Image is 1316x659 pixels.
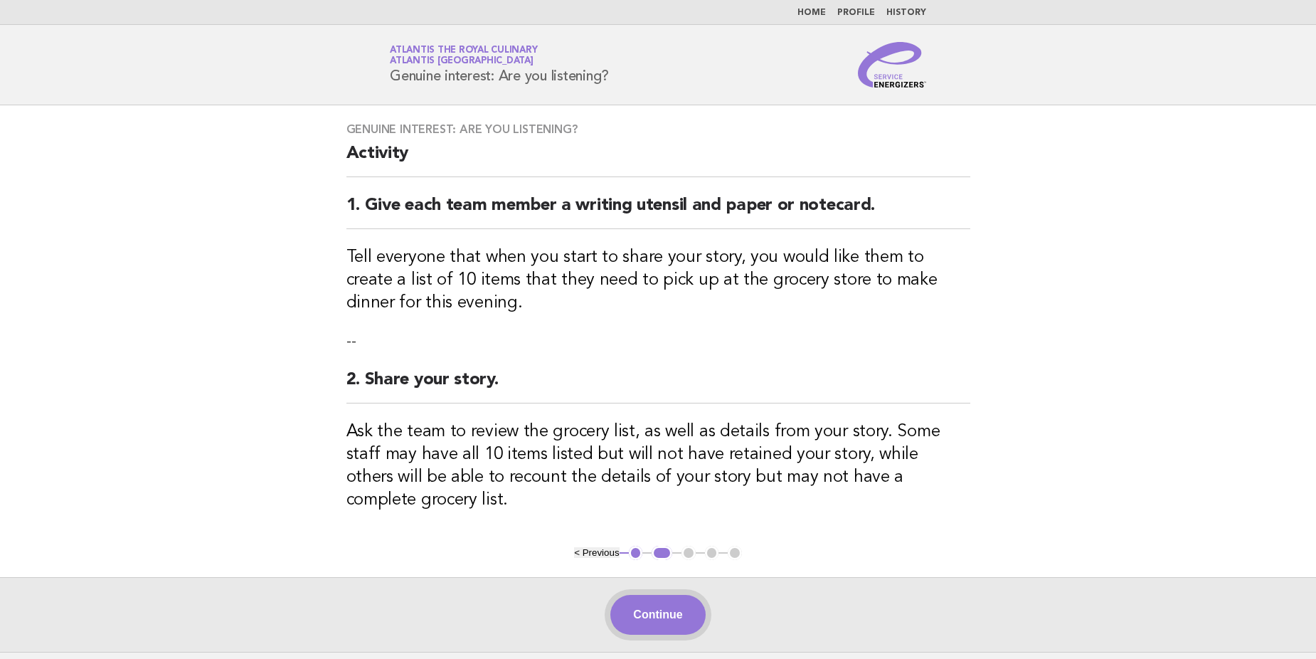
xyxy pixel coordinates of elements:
[346,369,970,404] h2: 2. Share your story.
[858,42,926,88] img: Service Energizers
[574,547,619,558] button: < Previous
[797,9,826,17] a: Home
[837,9,875,17] a: Profile
[346,332,970,352] p: --
[346,122,970,137] h3: Genuine interest: Are you listening?
[886,9,926,17] a: History
[390,46,609,83] h1: Genuine interest: Are you listening?
[610,595,705,635] button: Continue
[346,246,970,315] h3: Tell everyone that when you start to share your story, you would like them to create a list of 10...
[390,57,534,66] span: Atlantis [GEOGRAPHIC_DATA]
[629,546,643,560] button: 1
[346,142,970,177] h2: Activity
[346,194,970,229] h2: 1. Give each team member a writing utensil and paper or notecard.
[652,546,672,560] button: 2
[390,46,537,65] a: Atlantis the Royal CulinaryAtlantis [GEOGRAPHIC_DATA]
[346,421,970,512] h3: Ask the team to review the grocery list, as well as details from your story. Some staff may have ...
